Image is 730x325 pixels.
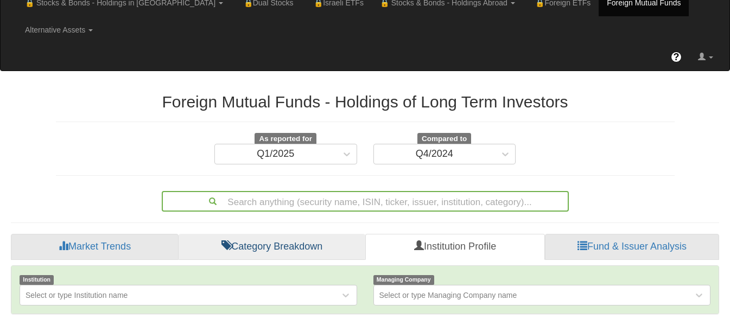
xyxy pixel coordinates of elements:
[379,290,517,301] div: Select or type Managing Company name
[56,93,675,111] h2: Foreign Mutual Funds - Holdings of Long Term Investors
[417,133,471,145] span: Compared to
[416,149,453,160] div: Q4/2024
[20,275,54,284] span: Institution
[663,43,690,71] a: ?
[26,290,128,301] div: Select or type Institution name
[17,16,101,43] a: Alternative Assets
[545,234,719,260] a: Fund & Issuer Analysis
[674,52,680,62] span: ?
[257,149,294,160] div: Q1/2025
[179,234,365,260] a: Category Breakdown
[163,192,568,211] div: Search anything (security name, ISIN, ticker, issuer, institution, category)...
[11,234,179,260] a: Market Trends
[255,133,316,145] span: As reported for
[365,234,545,260] a: Institution Profile
[373,275,434,284] span: Managing Company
